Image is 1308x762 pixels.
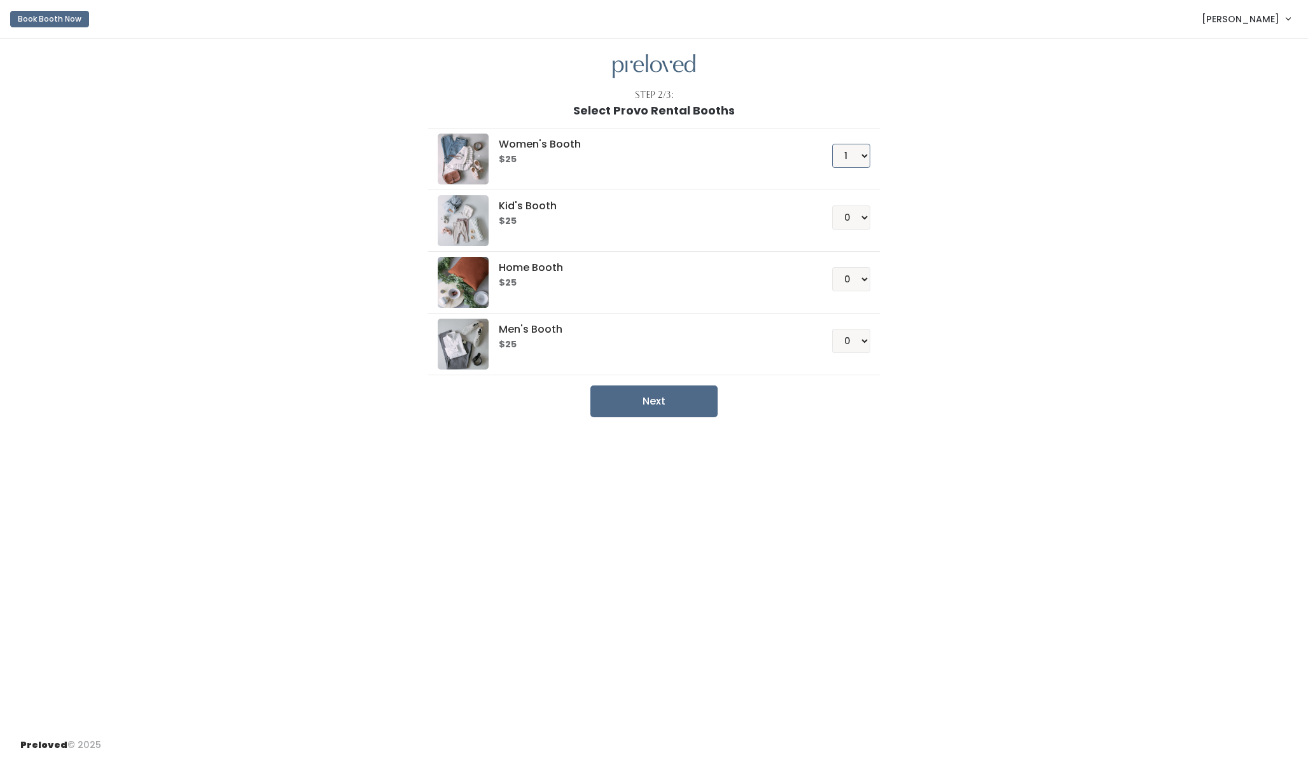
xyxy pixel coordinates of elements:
div: © 2025 [20,728,101,752]
h6: $25 [499,340,801,350]
span: [PERSON_NAME] [1202,12,1279,26]
h6: $25 [499,278,801,288]
h6: $25 [499,216,801,226]
button: Next [590,385,718,417]
h1: Select Provo Rental Booths [573,104,735,117]
h5: Women's Booth [499,139,801,150]
img: preloved logo [438,134,489,184]
img: preloved logo [613,54,695,79]
button: Book Booth Now [10,11,89,27]
a: [PERSON_NAME] [1189,5,1303,32]
div: Step 2/3: [635,88,674,102]
a: Book Booth Now [10,5,89,33]
h5: Kid's Booth [499,200,801,212]
img: preloved logo [438,257,489,308]
h6: $25 [499,155,801,165]
img: preloved logo [438,319,489,370]
h5: Home Booth [499,262,801,274]
span: Preloved [20,738,67,751]
h5: Men's Booth [499,324,801,335]
img: preloved logo [438,195,489,246]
